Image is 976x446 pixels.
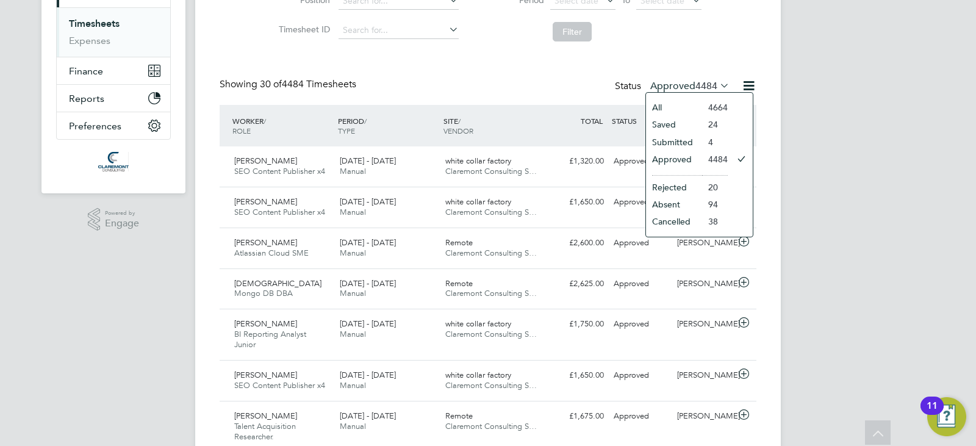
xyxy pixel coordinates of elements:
[264,116,266,126] span: /
[581,116,603,126] span: TOTAL
[229,110,335,142] div: WORKER
[340,248,366,258] span: Manual
[340,411,396,421] span: [DATE] - [DATE]
[338,126,355,135] span: TYPE
[105,218,139,229] span: Engage
[445,196,511,207] span: white collar factory
[609,406,672,426] div: Approved
[545,406,609,426] div: £1,675.00
[609,192,672,212] div: Approved
[234,156,297,166] span: [PERSON_NAME]
[234,196,297,207] span: [PERSON_NAME]
[646,196,702,213] li: Absent
[650,80,730,92] label: Approved
[702,213,728,230] li: 38
[220,78,359,91] div: Showing
[260,78,282,90] span: 30 of
[335,110,440,142] div: PERIOD
[646,99,702,116] li: All
[672,406,736,426] div: [PERSON_NAME]
[340,288,366,298] span: Manual
[553,22,592,41] button: Filter
[340,278,396,289] span: [DATE] - [DATE]
[234,248,309,258] span: Atlassian Cloud SME
[445,421,537,431] span: Claremont Consulting S…
[545,151,609,171] div: £1,320.00
[340,196,396,207] span: [DATE] - [DATE]
[445,237,473,248] span: Remote
[458,116,461,126] span: /
[234,207,325,217] span: SEO Content Publisher x4
[646,134,702,151] li: Submitted
[57,7,170,57] div: Timesheets
[445,380,537,390] span: Claremont Consulting S…
[340,166,366,176] span: Manual
[445,248,537,258] span: Claremont Consulting S…
[339,22,459,39] input: Search for...
[56,152,171,171] a: Go to home page
[545,365,609,386] div: £1,650.00
[340,380,366,390] span: Manual
[445,166,537,176] span: Claremont Consulting S…
[445,370,511,380] span: white collar factory
[69,35,110,46] a: Expenses
[340,237,396,248] span: [DATE] - [DATE]
[702,151,728,168] li: 4484
[443,126,473,135] span: VENDOR
[105,208,139,218] span: Powered by
[69,120,121,132] span: Preferences
[702,179,728,196] li: 20
[646,151,702,168] li: Approved
[234,329,306,350] span: BI Reporting Analyst Junior
[69,93,104,104] span: Reports
[672,314,736,334] div: [PERSON_NAME]
[695,80,717,92] span: 4484
[234,421,296,442] span: Talent Acquisition Researcher.
[445,288,537,298] span: Claremont Consulting S…
[927,397,966,436] button: Open Resource Center, 11 new notifications
[234,278,321,289] span: [DEMOGRAPHIC_DATA]
[234,237,297,248] span: [PERSON_NAME]
[609,233,672,253] div: Approved
[702,116,728,133] li: 24
[57,112,170,139] button: Preferences
[702,134,728,151] li: 4
[234,380,325,390] span: SEO Content Publisher x4
[545,192,609,212] div: £1,650.00
[88,208,140,231] a: Powered byEngage
[232,126,251,135] span: ROLE
[234,411,297,421] span: [PERSON_NAME]
[545,233,609,253] div: £2,600.00
[615,78,732,95] div: Status
[609,151,672,171] div: Approved
[364,116,367,126] span: /
[672,274,736,294] div: [PERSON_NAME]
[57,57,170,84] button: Finance
[545,274,609,294] div: £2,625.00
[646,213,702,230] li: Cancelled
[440,110,546,142] div: SITE
[646,116,702,133] li: Saved
[340,156,396,166] span: [DATE] - [DATE]
[69,18,120,29] a: Timesheets
[672,365,736,386] div: [PERSON_NAME]
[234,318,297,329] span: [PERSON_NAME]
[445,329,537,339] span: Claremont Consulting S…
[445,156,511,166] span: white collar factory
[646,179,702,196] li: Rejected
[98,152,128,171] img: claremontconsulting1-logo-retina.png
[702,99,728,116] li: 4664
[57,85,170,112] button: Reports
[340,421,366,431] span: Manual
[234,370,297,380] span: [PERSON_NAME]
[609,365,672,386] div: Approved
[609,110,672,132] div: STATUS
[672,233,736,253] div: [PERSON_NAME]
[927,406,938,422] div: 11
[609,314,672,334] div: Approved
[445,318,511,329] span: white collar factory
[609,274,672,294] div: Approved
[234,288,293,298] span: Mongo DB DBA
[69,65,103,77] span: Finance
[445,207,537,217] span: Claremont Consulting S…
